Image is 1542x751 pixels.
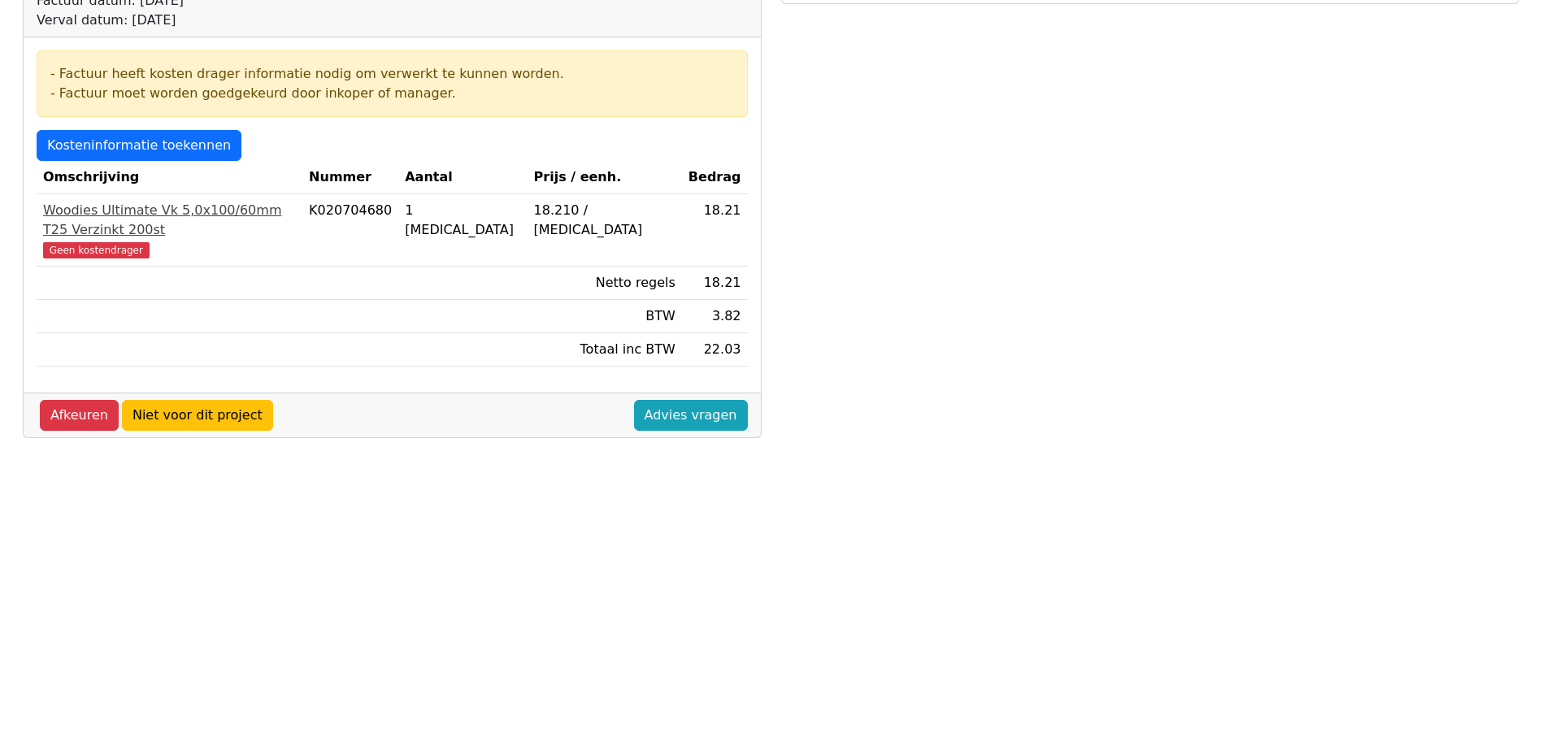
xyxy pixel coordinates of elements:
[37,161,302,194] th: Omschrijving
[528,161,682,194] th: Prijs / eenh.
[534,201,675,240] div: 18.210 / [MEDICAL_DATA]
[37,11,487,30] div: Verval datum: [DATE]
[528,333,682,367] td: Totaal inc BTW
[302,194,398,267] td: K020704680
[634,400,748,431] a: Advies vragen
[302,161,398,194] th: Nummer
[122,400,273,431] a: Niet voor dit project
[682,333,748,367] td: 22.03
[43,242,150,258] span: Geen kostendrager
[682,267,748,300] td: 18.21
[37,130,241,161] a: Kosteninformatie toekennen
[43,201,296,240] div: Woodies Ultimate Vk 5,0x100/60mm T25 Verzinkt 200st
[405,201,520,240] div: 1 [MEDICAL_DATA]
[50,84,734,103] div: - Factuur moet worden goedgekeurd door inkoper of manager.
[50,64,734,84] div: - Factuur heeft kosten drager informatie nodig om verwerkt te kunnen worden.
[528,267,682,300] td: Netto regels
[682,161,748,194] th: Bedrag
[682,300,748,333] td: 3.82
[682,194,748,267] td: 18.21
[528,300,682,333] td: BTW
[43,201,296,259] a: Woodies Ultimate Vk 5,0x100/60mm T25 Verzinkt 200stGeen kostendrager
[398,161,527,194] th: Aantal
[40,400,119,431] a: Afkeuren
